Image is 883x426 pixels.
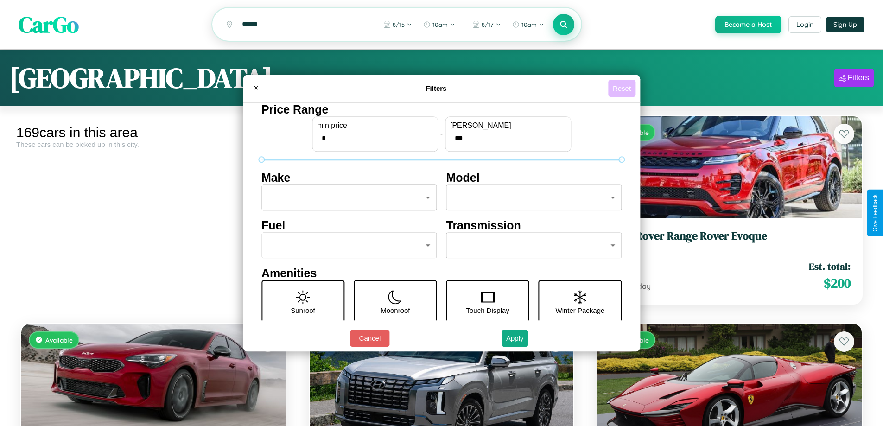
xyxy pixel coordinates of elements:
[502,330,528,347] button: Apply
[19,9,79,40] span: CarGo
[381,304,410,317] p: Moonroof
[45,336,73,344] span: Available
[446,171,622,184] h4: Model
[16,140,291,148] div: These cars can be picked up in this city.
[556,304,605,317] p: Winter Package
[608,80,635,97] button: Reset
[824,274,851,292] span: $ 200
[715,16,781,33] button: Become a Host
[291,304,315,317] p: Sunroof
[788,16,821,33] button: Login
[261,171,437,184] h4: Make
[264,84,608,92] h4: Filters
[482,21,494,28] span: 8 / 17
[450,121,566,130] label: [PERSON_NAME]
[872,194,878,232] div: Give Feedback
[466,304,509,317] p: Touch Display
[848,73,869,83] div: Filters
[432,21,448,28] span: 10am
[809,260,851,273] span: Est. total:
[521,21,537,28] span: 10am
[631,281,651,291] span: / day
[9,59,273,97] h1: [GEOGRAPHIC_DATA]
[419,17,460,32] button: 10am
[468,17,506,32] button: 8/17
[834,69,874,87] button: Filters
[609,229,851,252] a: Land Rover Range Rover Evoque2014
[393,21,405,28] span: 8 / 15
[446,219,622,232] h4: Transmission
[350,330,389,347] button: Cancel
[609,229,851,243] h3: Land Rover Range Rover Evoque
[826,17,864,32] button: Sign Up
[508,17,549,32] button: 10am
[261,219,437,232] h4: Fuel
[261,267,622,280] h4: Amenities
[440,127,443,140] p: -
[16,125,291,140] div: 169 cars in this area
[317,121,433,130] label: min price
[379,17,417,32] button: 8/15
[261,103,622,116] h4: Price Range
